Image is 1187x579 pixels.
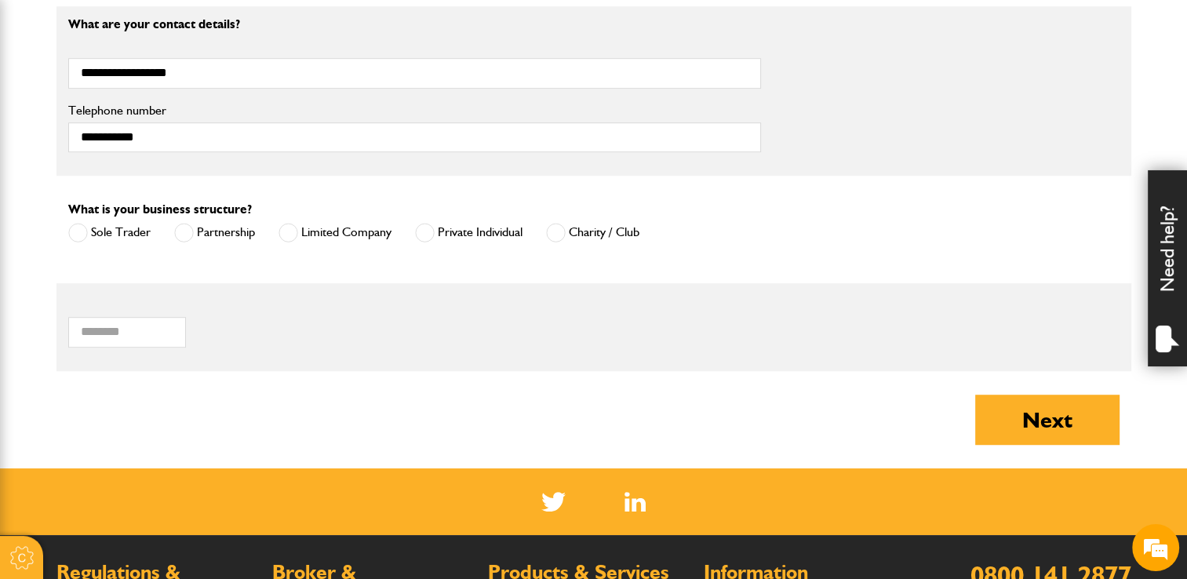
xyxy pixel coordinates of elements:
[174,223,255,242] label: Partnership
[20,215,279,259] span: I would like to discuss an existing policy (including short term hired in plant)
[975,395,1120,445] button: Next
[1148,170,1187,366] div: Need help?
[541,492,566,512] img: Twitter
[68,203,252,216] label: What is your business structure?
[279,223,391,242] label: Limited Company
[20,319,279,362] span: I do not know the serial number of the item I am trying to insure
[624,492,646,512] a: LinkedIn
[20,267,279,311] span: I do not know the make/model of the item I am hiring
[68,223,151,242] label: Sole Trader
[624,492,646,512] img: Linked In
[71,370,279,397] span: What do JCB's plant policies cover?
[68,18,761,31] p: What are your contact details?
[20,163,279,207] span: I am looking to purchase insurance / I have a question about a quote I am doing
[257,8,295,46] div: Minimize live chat window
[546,223,639,242] label: Charity / Club
[68,104,761,117] label: Telephone number
[27,87,66,109] img: d_20077148190_operators_62643000001515001
[8,428,299,484] textarea: Type your message and hit 'Enter'
[82,88,264,108] div: JCB Insurance
[415,223,522,242] label: Private Individual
